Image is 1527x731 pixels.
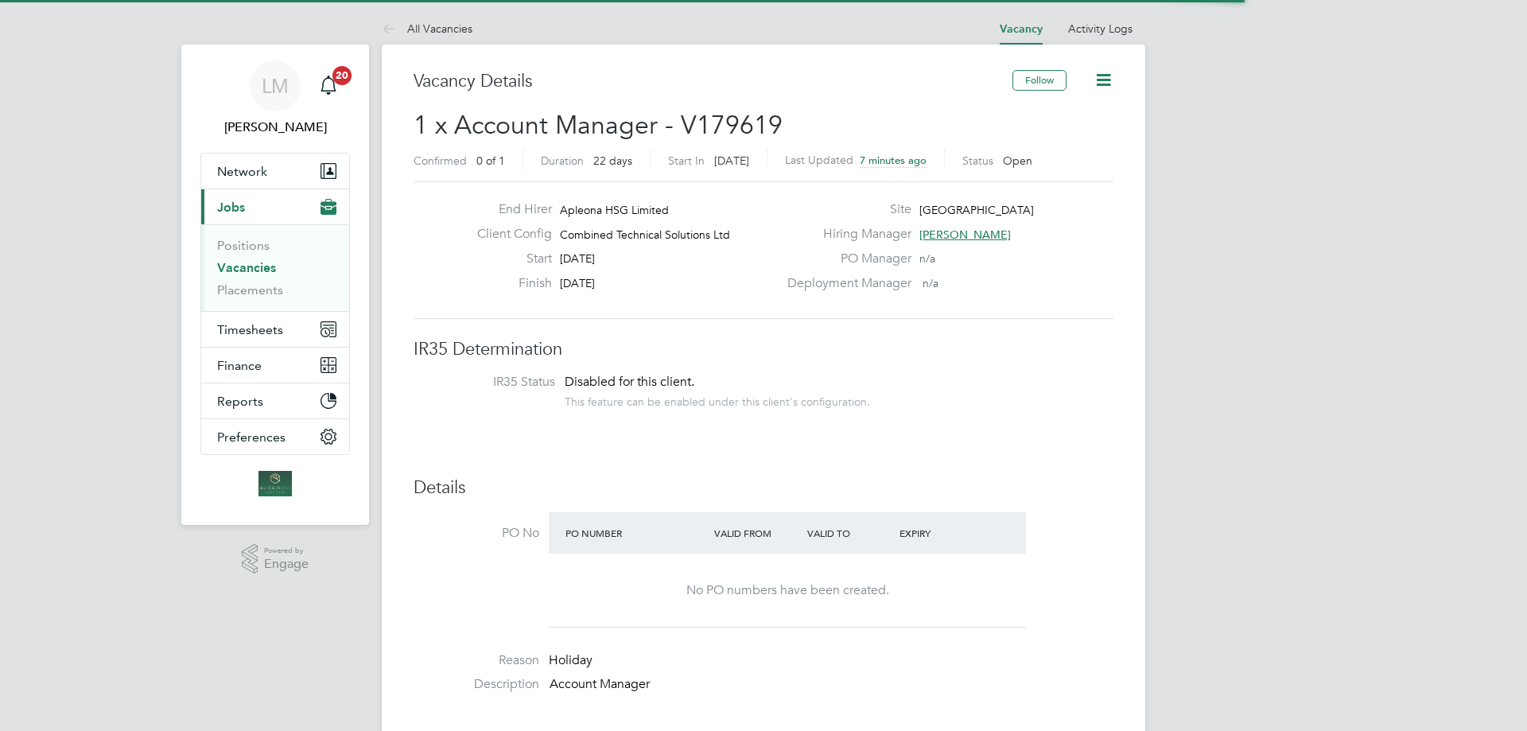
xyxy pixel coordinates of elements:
span: Reports [217,394,263,409]
label: Reason [414,652,539,669]
a: Activity Logs [1068,21,1133,36]
button: Network [201,154,349,189]
label: Deployment Manager [778,275,911,292]
span: n/a [923,276,938,290]
span: 0 of 1 [476,154,505,168]
span: 7 minutes ago [860,154,927,167]
h3: Vacancy Details [414,70,1012,93]
span: Powered by [264,544,309,558]
div: PO Number [561,519,710,547]
label: Client Config [464,226,552,243]
label: PO No [414,525,539,542]
h3: IR35 Determination [414,338,1113,361]
div: No PO numbers have been created. [565,582,1010,599]
button: Jobs [201,189,349,224]
span: Apleona HSG Limited [560,203,669,217]
label: IR35 Status [429,374,555,391]
label: Site [778,201,911,218]
div: Valid From [710,519,803,547]
p: Account Manager [550,676,1113,693]
span: Timesheets [217,322,283,337]
nav: Main navigation [181,45,369,525]
a: Vacancy [1000,22,1043,36]
span: [GEOGRAPHIC_DATA] [919,203,1034,217]
div: Expiry [896,519,989,547]
button: Reports [201,383,349,418]
span: Holiday [549,652,593,668]
a: All Vacancies [382,21,472,36]
span: Network [217,164,267,179]
button: Preferences [201,419,349,454]
label: PO Manager [778,251,911,267]
a: Positions [217,238,270,253]
div: This feature can be enabled under this client's configuration. [565,391,870,409]
button: Timesheets [201,312,349,347]
span: LM [262,76,289,96]
label: Start In [668,154,705,168]
span: 22 days [593,154,632,168]
span: Disabled for this client. [565,374,694,390]
span: Open [1003,154,1032,168]
span: Jobs [217,200,245,215]
h3: Details [414,476,1113,500]
span: 20 [332,66,352,85]
label: Hiring Manager [778,226,911,243]
span: [DATE] [560,276,595,290]
label: Last Updated [785,153,853,167]
label: End Hirer [464,201,552,218]
div: Valid To [803,519,896,547]
a: Vacancies [217,260,276,275]
span: 1 x Account Manager - V179619 [414,110,783,141]
button: Finance [201,348,349,383]
span: Preferences [217,430,286,445]
span: n/a [919,251,935,266]
label: Start [464,251,552,267]
span: Finance [217,358,262,373]
span: [PERSON_NAME] [919,227,1011,242]
a: LM[PERSON_NAME] [200,60,350,137]
span: [DATE] [560,251,595,266]
label: Confirmed [414,154,467,168]
label: Finish [464,275,552,292]
div: Jobs [201,224,349,311]
a: 20 [313,60,344,111]
a: Placements [217,282,283,297]
span: [DATE] [714,154,749,168]
label: Duration [541,154,584,168]
span: Engage [264,558,309,571]
label: Description [414,676,539,693]
a: Powered byEngage [242,544,309,574]
label: Status [962,154,993,168]
span: Lucas Maxwell [200,118,350,137]
span: Combined Technical Solutions Ltd [560,227,730,242]
a: Go to home page [200,471,350,496]
button: Follow [1012,70,1067,91]
img: aliceroserecruitment-logo-retina.png [258,471,292,496]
